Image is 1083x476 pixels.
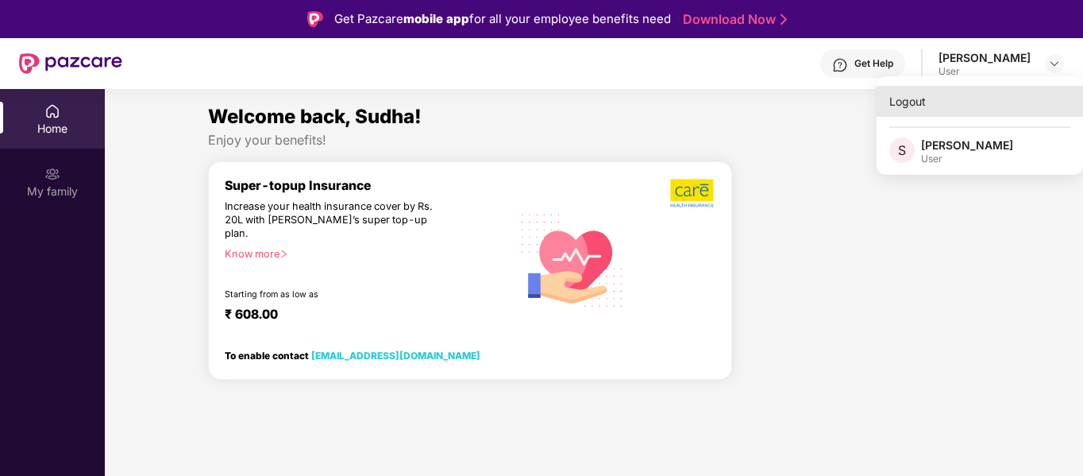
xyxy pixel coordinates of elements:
[1048,57,1061,70] img: svg+xml;base64,PHN2ZyBpZD0iRHJvcGRvd24tMzJ4MzIiIHhtbG5zPSJodHRwOi8vd3d3LnczLm9yZy8yMDAwL3N2ZyIgd2...
[225,289,444,300] div: Starting from as low as
[898,141,906,160] span: S
[780,11,787,28] img: Stroke
[44,103,60,119] img: svg+xml;base64,PHN2ZyBpZD0iSG9tZSIgeG1sbnM9Imh0dHA6Ly93d3cudzMub3JnLzIwMDAvc3ZnIiB3aWR0aD0iMjAiIG...
[403,11,469,26] strong: mobile app
[208,132,980,149] div: Enjoy your benefits!
[19,53,122,74] img: New Pazcare Logo
[225,178,511,193] div: Super-topup Insurance
[225,350,480,361] div: To enable contact
[225,200,442,241] div: Increase your health insurance cover by Rs. 20L with [PERSON_NAME]’s super top-up plan.
[225,248,502,259] div: Know more
[670,178,715,208] img: b5dec4f62d2307b9de63beb79f102df3.png
[44,166,60,182] img: svg+xml;base64,PHN2ZyB3aWR0aD0iMjAiIGhlaWdodD0iMjAiIHZpZXdCb3g9IjAgMCAyMCAyMCIgZmlsbD0ibm9uZSIgeG...
[683,11,782,28] a: Download Now
[832,57,848,73] img: svg+xml;base64,PHN2ZyBpZD0iSGVscC0zMngzMiIgeG1sbnM9Imh0dHA6Ly93d3cudzMub3JnLzIwMDAvc3ZnIiB3aWR0aD...
[307,11,323,27] img: Logo
[854,57,893,70] div: Get Help
[225,307,495,326] div: ₹ 608.00
[208,105,422,128] span: Welcome back, Sudha!
[921,137,1013,153] div: [PERSON_NAME]
[938,50,1031,65] div: [PERSON_NAME]
[311,350,480,362] a: [EMAIL_ADDRESS][DOMAIN_NAME]
[921,153,1013,165] div: User
[938,65,1031,78] div: User
[877,86,1083,117] div: Logout
[511,197,634,322] img: svg+xml;base64,PHN2ZyB4bWxucz0iaHR0cDovL3d3dy53My5vcmcvMjAwMC9zdmciIHhtbG5zOnhsaW5rPSJodHRwOi8vd3...
[334,10,671,29] div: Get Pazcare for all your employee benefits need
[279,250,288,258] span: right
